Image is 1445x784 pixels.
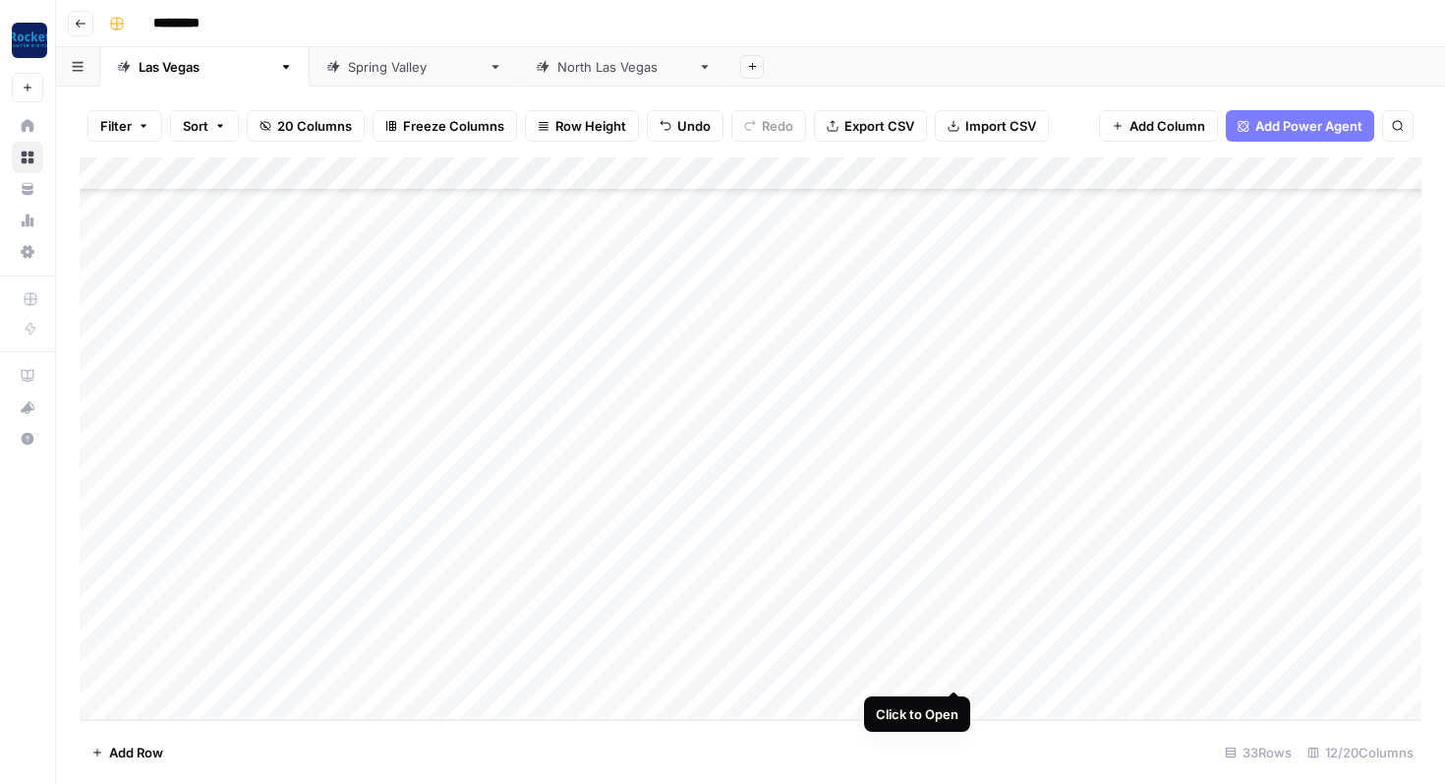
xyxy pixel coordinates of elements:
span: Add Row [109,743,163,762]
button: 20 Columns [247,110,365,142]
a: Usage [12,205,43,236]
div: 33 Rows [1217,737,1300,768]
span: Freeze Columns [403,116,504,136]
button: Freeze Columns [373,110,517,142]
button: What's new? [12,392,43,423]
span: Sort [183,116,208,136]
div: 12/20 Columns [1300,737,1421,768]
a: [GEOGRAPHIC_DATA] [519,47,728,87]
div: [GEOGRAPHIC_DATA] [348,57,481,77]
span: Add Column [1129,116,1205,136]
button: Help + Support [12,423,43,454]
a: AirOps Academy [12,360,43,392]
a: Your Data [12,173,43,205]
span: Row Height [555,116,626,136]
button: Export CSV [814,110,927,142]
button: Add Row [80,737,175,768]
button: Workspace: Rocket Pilots [12,16,43,65]
div: [GEOGRAPHIC_DATA] [139,57,271,77]
button: Row Height [525,110,639,142]
a: Browse [12,142,43,173]
button: Import CSV [935,110,1049,142]
a: [GEOGRAPHIC_DATA] [310,47,519,87]
button: Add Power Agent [1226,110,1374,142]
span: Filter [100,116,132,136]
div: [GEOGRAPHIC_DATA] [557,57,690,77]
span: 20 Columns [277,116,352,136]
span: Add Power Agent [1255,116,1362,136]
span: Export CSV [844,116,914,136]
a: Home [12,110,43,142]
a: Settings [12,236,43,268]
button: Undo [647,110,723,142]
div: What's new? [13,392,42,422]
div: Click to Open [876,704,958,724]
button: Add Column [1099,110,1218,142]
button: Filter [87,110,162,142]
span: Import CSV [965,116,1036,136]
span: Redo [762,116,793,136]
button: Sort [170,110,239,142]
span: Undo [677,116,711,136]
img: Rocket Pilots Logo [12,23,47,58]
button: Redo [731,110,806,142]
a: [GEOGRAPHIC_DATA] [100,47,310,87]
